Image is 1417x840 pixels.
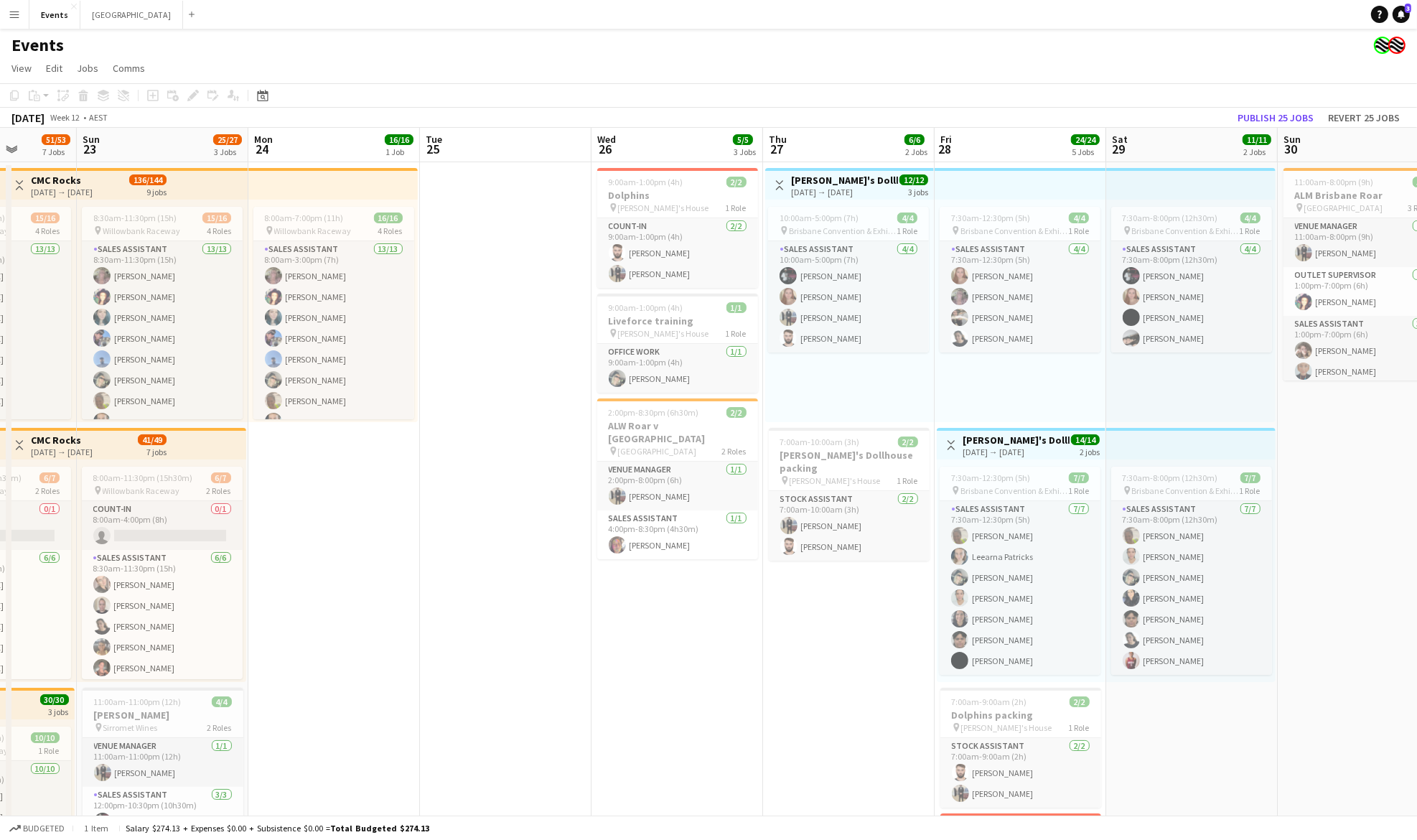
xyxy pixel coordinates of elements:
span: 1 Role [897,475,918,486]
span: Brisbane Convention & Exhibition Centre [1132,485,1240,496]
span: 24/24 [1071,134,1100,145]
span: Brisbane Convention & Exhibition Centre [789,225,897,236]
span: 15/16 [202,213,231,223]
span: Wed [597,133,616,146]
span: 4/4 [1240,213,1261,223]
span: 2/2 [726,177,747,187]
span: 23 [80,141,100,157]
div: 7:00am-9:00am (2h)2/2Dolphins packing [PERSON_NAME]'s House1 RoleStock Assistant2/27:00am-9:00am ... [940,688,1101,808]
span: 8:00am-11:30pm (15h30m) [93,472,193,483]
div: 8:30am-11:30pm (15h)15/16 Willowbank Raceway4 RolesSales Assistant13/138:30am-11:30pm (15h)[PERSO... [82,207,243,419]
app-job-card: 9:00am-1:00pm (4h)1/1Liveforce training [PERSON_NAME]'s House1 RoleOffice work1/19:00am-1:00pm (4... [597,294,758,393]
span: Sat [1112,133,1128,146]
app-card-role: Count-in2/29:00am-1:00pm (4h)[PERSON_NAME][PERSON_NAME] [597,218,758,288]
div: 3 jobs [49,705,69,717]
div: 9:00am-1:00pm (4h)2/2Dolphins [PERSON_NAME]'s House1 RoleCount-in2/29:00am-1:00pm (4h)[PERSON_NAM... [597,168,758,288]
a: View [6,59,37,78]
div: 3 jobs [908,185,928,197]
span: 2/2 [1070,696,1090,707]
app-job-card: 8:00am-11:30pm (15h30m)6/7 Willowbank Raceway2 RolesCount-in0/18:00am-4:00pm (8h) Sales Assistant... [82,467,243,679]
app-job-card: 8:00am-7:00pm (11h)16/16 Willowbank Raceway4 RolesSales Assistant13/138:00am-3:00pm (7h)[PERSON_N... [253,207,414,419]
h3: ALW Roar v [GEOGRAPHIC_DATA] [597,419,758,445]
div: 2 Jobs [1243,146,1271,157]
a: 3 [1393,6,1410,23]
span: 11:00am-11:00pm (12h) [94,696,182,707]
div: 1 Job [385,146,413,157]
span: [PERSON_NAME]'s House [790,475,881,486]
span: 2/2 [898,437,918,447]
span: 16/16 [385,134,413,145]
a: Jobs [71,59,104,78]
span: 136/144 [129,174,167,185]
div: AEST [89,112,108,123]
button: Budgeted [7,821,67,836]
span: 11/11 [1243,134,1271,145]
div: [DATE] → [DATE] [963,447,1070,457]
a: Comms [107,59,151,78]
span: 1 Role [726,202,747,213]
span: [PERSON_NAME]'s House [618,202,709,213]
span: 6/7 [39,472,60,483]
span: 1 Role [1069,722,1090,733]
div: 5 Jobs [1072,146,1099,157]
span: Sirromet Wines [103,722,158,733]
span: [GEOGRAPHIC_DATA] [618,446,697,457]
span: 4/4 [897,213,917,223]
span: 2:00pm-8:30pm (6h30m) [609,407,699,418]
app-job-card: 7:00am-10:00am (3h)2/2[PERSON_NAME]'s Dollhouse packing [PERSON_NAME]'s House1 RoleStock Assistan... [769,428,930,561]
span: 41/49 [138,434,167,445]
span: 7:30am-8:00pm (12h30m) [1123,213,1218,223]
app-card-role: Sales Assistant6/68:30am-11:30pm (15h)[PERSON_NAME][PERSON_NAME][PERSON_NAME][PERSON_NAME][PERSON... [82,550,243,703]
span: 7/7 [1069,472,1089,483]
span: Comms [113,62,145,75]
span: 2 Roles [35,485,60,496]
span: 1 Role [1068,485,1089,496]
app-card-role: Sales Assistant4/47:30am-12:30pm (5h)[PERSON_NAME][PERSON_NAME][PERSON_NAME][PERSON_NAME] [940,241,1100,353]
span: Jobs [77,62,98,75]
span: 24 [252,141,273,157]
div: 10:00am-5:00pm (7h)4/4 Brisbane Convention & Exhibition Centre1 RoleSales Assistant4/410:00am-5:0... [768,207,929,353]
span: Sun [83,133,100,146]
app-card-role: Sales Assistant4/410:00am-5:00pm (7h)[PERSON_NAME][PERSON_NAME][PERSON_NAME][PERSON_NAME] [768,241,929,353]
span: 4/4 [1069,213,1089,223]
span: 1 Role [39,745,60,756]
div: 7:30am-8:00pm (12h30m)4/4 Brisbane Convention & Exhibition Centre1 RoleSales Assistant4/47:30am-8... [1111,207,1272,353]
span: 2/2 [726,407,747,418]
div: 7 Jobs [42,146,70,157]
h3: [PERSON_NAME]'s Dollhouse packing [769,449,930,475]
div: Salary $274.13 + Expenses $0.00 + Subsistence $0.00 = [126,823,429,834]
span: View [11,62,32,75]
span: 1 Role [1240,225,1261,236]
span: 4 Roles [35,225,60,236]
span: Budgeted [23,823,65,834]
app-job-card: 7:30am-12:30pm (5h)7/7 Brisbane Convention & Exhibition Centre1 RoleSales Assistant7/77:30am-12:3... [940,467,1100,675]
div: [DATE] → [DATE] [31,447,93,457]
span: Sun [1283,133,1301,146]
span: 28 [938,141,952,157]
span: 7:30am-8:00pm (12h30m) [1123,472,1218,483]
span: 10:00am-5:00pm (7h) [780,213,859,223]
app-card-role: Sales Assistant7/77:30am-12:30pm (5h)[PERSON_NAME]Leearna Patricks[PERSON_NAME][PERSON_NAME][PERS... [940,501,1100,675]
h3: Dolphins [597,189,758,202]
app-card-role: Sales Assistant4/47:30am-8:00pm (12h30m)[PERSON_NAME][PERSON_NAME][PERSON_NAME][PERSON_NAME] [1111,241,1272,353]
button: [GEOGRAPHIC_DATA] [80,1,183,29]
app-job-card: 7:30am-12:30pm (5h)4/4 Brisbane Convention & Exhibition Centre1 RoleSales Assistant4/47:30am-12:3... [940,207,1100,353]
span: 7:30am-12:30pm (5h) [951,213,1030,223]
h3: [PERSON_NAME] [83,709,243,722]
span: Brisbane Convention & Exhibition Centre [960,485,1068,496]
span: 6/6 [904,134,925,145]
span: Week 12 [47,112,83,123]
div: 2 jobs [1080,445,1100,457]
span: 10/10 [31,732,60,743]
button: Publish 25 jobs [1232,108,1319,127]
span: 7:30am-12:30pm (5h) [951,472,1030,483]
span: 30 [1281,141,1301,157]
app-user-avatar: Event Merch [1388,37,1406,54]
span: 8:00am-7:00pm (11h) [265,213,344,223]
span: Willowbank Raceway [103,485,180,496]
span: 2 Roles [722,446,747,457]
span: 7:00am-10:00am (3h) [780,437,860,447]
